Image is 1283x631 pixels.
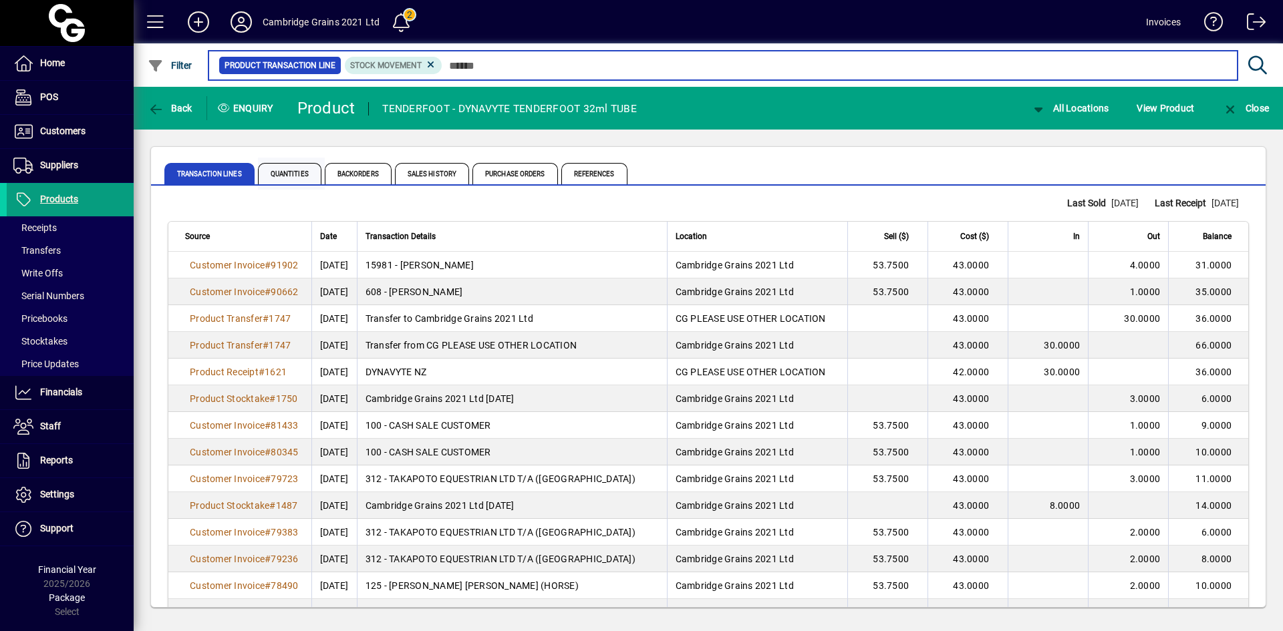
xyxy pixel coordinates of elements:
[220,10,263,34] button: Profile
[1146,11,1181,33] div: Invoices
[7,115,134,148] a: Customers
[311,599,357,626] td: [DATE]
[1137,97,1194,119] span: View Product
[1203,229,1232,244] span: Balance
[676,313,826,324] span: CG PLEASE USE OTHER LOCATION
[13,245,61,256] span: Transfers
[40,160,78,170] span: Suppliers
[185,471,303,486] a: Customer Invoice#79723
[40,126,86,136] span: Customers
[928,385,1008,412] td: 43.0000
[311,412,357,439] td: [DATE]
[1044,340,1080,351] span: 30.0000
[960,229,989,244] span: Cost ($)
[345,57,442,74] mat-chip: Product Transaction Type: Stock movement
[7,410,134,443] a: Staff
[1130,447,1161,457] span: 1.0000
[185,311,295,326] a: Product Transfer#1747
[190,367,259,377] span: Product Receipt
[271,420,298,431] span: 81433
[676,260,794,270] span: Cambridge Grains 2021 Ltd
[1067,196,1111,210] span: Last Sold
[185,229,303,244] div: Source
[7,478,134,511] a: Settings
[357,332,667,359] td: Transfer from CG PLEASE USE OTHER LOCATION
[269,500,275,511] span: #
[1237,3,1266,46] a: Logout
[847,546,928,572] td: 53.7500
[311,278,357,305] td: [DATE]
[134,96,207,120] app-page-header-button: Back
[357,439,667,465] td: 100 - CASH SALE CUSTOMER
[190,500,269,511] span: Product Stocktake
[928,359,1008,385] td: 42.0000
[366,229,436,244] span: Transaction Details
[1222,103,1269,114] span: Close
[382,98,637,120] div: TENDERFOOT - DYNAVYTE TENDERFOOT 32ml TUBE
[1211,198,1239,208] span: [DATE]
[7,216,134,239] a: Receipts
[1168,546,1248,572] td: 8.0000
[271,527,298,538] span: 79383
[258,163,321,184] span: Quantities
[350,61,422,70] span: Stock movement
[357,546,667,572] td: 312 - TAKAPOTO EQUESTRIAN LTD T/A ([GEOGRAPHIC_DATA])
[357,252,667,278] td: 15981 - [PERSON_NAME]
[13,313,67,324] span: Pricebooks
[7,353,134,375] a: Price Updates
[928,412,1008,439] td: 43.0000
[207,97,287,119] div: Enquiry
[1194,3,1224,46] a: Knowledge Base
[49,592,85,603] span: Package
[311,332,357,359] td: [DATE]
[676,447,794,457] span: Cambridge Grains 2021 Ltd
[13,222,57,233] span: Receipts
[190,580,265,591] span: Customer Invoice
[185,229,210,244] span: Source
[38,564,96,575] span: Financial Year
[1133,96,1197,120] button: View Product
[185,525,303,540] a: Customer Invoice#79383
[148,103,192,114] span: Back
[676,554,794,564] span: Cambridge Grains 2021 Ltd
[676,473,794,484] span: Cambridge Grains 2021 Ltd
[395,163,469,184] span: Sales History
[271,260,298,270] span: 91902
[676,229,839,244] div: Location
[276,500,298,511] span: 1487
[561,163,627,184] span: References
[265,367,287,377] span: 1621
[185,258,303,272] a: Customer Invoice#91902
[265,286,271,297] span: #
[472,163,558,184] span: Purchase Orders
[311,252,357,278] td: [DATE]
[7,307,134,330] a: Pricebooks
[269,313,291,324] span: 1747
[1168,439,1248,465] td: 10.0000
[676,500,794,511] span: Cambridge Grains 2021 Ltd
[190,340,263,351] span: Product Transfer
[263,313,269,324] span: #
[297,97,355,119] div: Product
[847,252,928,278] td: 53.7500
[1168,385,1248,412] td: 6.0000
[311,439,357,465] td: [DATE]
[7,284,134,307] a: Serial Numbers
[1016,96,1123,120] app-page-header-button: Change Location
[1130,260,1161,270] span: 4.0000
[1111,198,1139,208] span: [DATE]
[320,229,337,244] span: Date
[1168,332,1248,359] td: 66.0000
[164,163,255,184] span: Transaction Lines
[1168,412,1248,439] td: 9.0000
[357,465,667,492] td: 312 - TAKAPOTO EQUESTRIAN LTD T/A ([GEOGRAPHIC_DATA])
[144,53,196,77] button: Filter
[357,572,667,599] td: 125 - [PERSON_NAME] [PERSON_NAME] (HORSE)
[185,365,291,379] a: Product Receipt#1621
[311,546,357,572] td: [DATE]
[185,391,303,406] a: Product Stocktake#1750
[177,10,220,34] button: Add
[884,229,909,244] span: Sell ($)
[185,445,303,459] a: Customer Invoice#80345
[1044,367,1080,377] span: 30.0000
